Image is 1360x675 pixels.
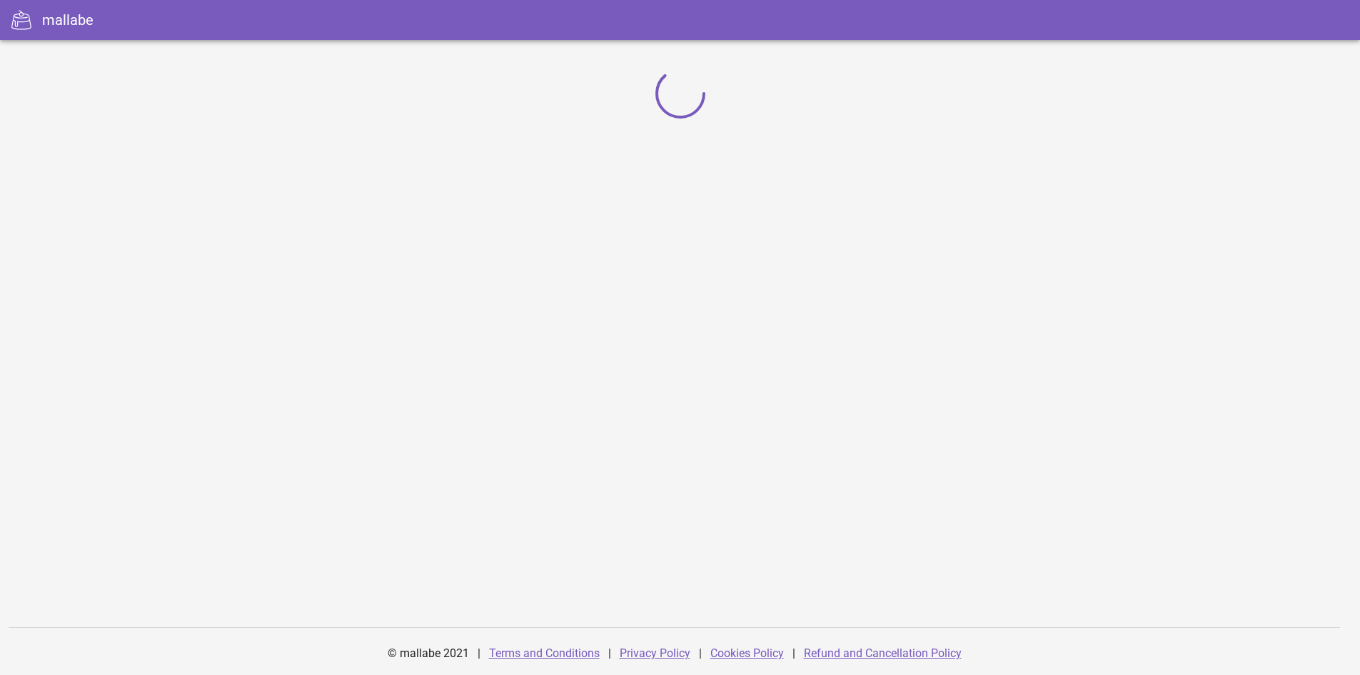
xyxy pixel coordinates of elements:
div: | [478,636,480,671]
div: | [608,636,611,671]
div: © mallabe 2021 [379,636,478,671]
div: | [699,636,702,671]
a: Cookies Policy [710,646,784,660]
div: mallabe [42,9,94,31]
div: | [792,636,795,671]
a: Refund and Cancellation Policy [804,646,962,660]
a: Terms and Conditions [489,646,600,660]
a: Privacy Policy [620,646,690,660]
